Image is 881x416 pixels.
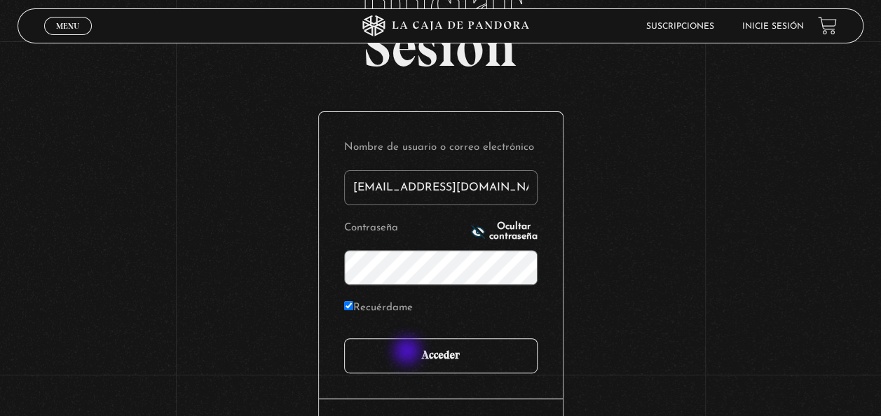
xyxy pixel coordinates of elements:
[742,22,804,31] a: Inicie sesión
[344,338,538,373] input: Acceder
[646,22,714,31] a: Suscripciones
[344,298,413,319] label: Recuérdame
[344,218,467,240] label: Contraseña
[52,34,85,43] span: Cerrar
[56,22,79,30] span: Menu
[489,222,538,242] span: Ocultar contraseña
[344,137,538,159] label: Nombre de usuario o correo electrónico
[818,16,837,35] a: View your shopping cart
[471,222,538,242] button: Ocultar contraseña
[344,301,353,310] input: Recuérdame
